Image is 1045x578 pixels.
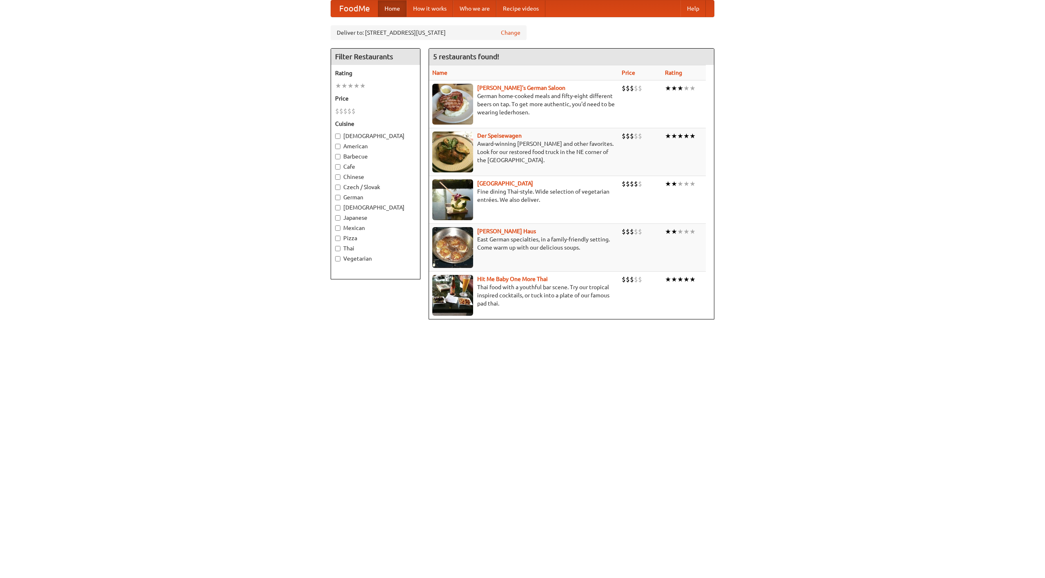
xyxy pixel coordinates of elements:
ng-pluralize: 5 restaurants found! [433,53,499,60]
li: ★ [689,227,696,236]
li: $ [622,179,626,188]
a: Help [680,0,706,17]
a: Price [622,69,635,76]
label: Vegetarian [335,254,416,263]
li: ★ [677,275,683,284]
li: $ [626,227,630,236]
li: $ [638,132,642,141]
a: [PERSON_NAME]'s German Saloon [477,85,565,91]
input: [DEMOGRAPHIC_DATA] [335,134,340,139]
input: Pizza [335,236,340,241]
h5: Rating [335,69,416,77]
li: ★ [677,132,683,141]
input: American [335,144,340,149]
li: ★ [341,81,347,90]
li: ★ [677,84,683,93]
label: Barbecue [335,152,416,161]
li: $ [339,107,343,116]
p: Fine dining Thai-style. Wide selection of vegetarian entrées. We also deliver. [432,187,615,204]
label: [DEMOGRAPHIC_DATA] [335,132,416,140]
li: ★ [689,179,696,188]
label: [DEMOGRAPHIC_DATA] [335,203,416,212]
li: ★ [683,275,689,284]
a: Change [501,29,520,37]
p: German home-cooked meals and fifty-eight different beers on tap. To get more authentic, you'd nee... [432,92,615,116]
li: ★ [689,132,696,141]
label: Japanese [335,214,416,222]
input: Cafe [335,164,340,170]
li: ★ [335,81,341,90]
img: esthers.jpg [432,84,473,125]
p: East German specialties, in a family-friendly setting. Come warm up with our delicious soups. [432,235,615,252]
li: ★ [689,275,696,284]
li: $ [622,227,626,236]
h5: Price [335,94,416,103]
li: ★ [671,132,677,141]
li: $ [622,275,626,284]
img: speisewagen.jpg [432,132,473,172]
input: [DEMOGRAPHIC_DATA] [335,205,340,210]
label: Cafe [335,163,416,171]
input: Chinese [335,174,340,180]
a: Hit Me Baby One More Thai [477,276,548,282]
li: ★ [677,227,683,236]
img: babythai.jpg [432,275,473,316]
label: Pizza [335,234,416,242]
a: Home [378,0,407,17]
li: ★ [665,132,671,141]
li: $ [626,179,630,188]
li: $ [343,107,347,116]
li: $ [630,179,634,188]
input: Thai [335,246,340,251]
li: $ [634,275,638,284]
li: $ [630,227,634,236]
li: ★ [354,81,360,90]
a: How it works [407,0,453,17]
li: $ [626,132,630,141]
li: $ [638,179,642,188]
li: $ [351,107,356,116]
li: ★ [665,275,671,284]
a: Who we are [453,0,496,17]
label: Thai [335,244,416,252]
li: $ [638,84,642,93]
input: Czech / Slovak [335,185,340,190]
li: $ [634,84,638,93]
label: American [335,142,416,150]
input: Vegetarian [335,256,340,261]
input: German [335,195,340,200]
li: ★ [360,81,366,90]
label: German [335,193,416,201]
li: $ [630,132,634,141]
a: [PERSON_NAME] Haus [477,228,536,234]
li: ★ [677,179,683,188]
div: Deliver to: [STREET_ADDRESS][US_STATE] [331,25,527,40]
li: $ [622,132,626,141]
li: $ [622,84,626,93]
b: [GEOGRAPHIC_DATA] [477,180,533,187]
li: $ [634,132,638,141]
li: ★ [671,275,677,284]
label: Mexican [335,224,416,232]
li: $ [630,275,634,284]
a: FoodMe [331,0,378,17]
img: satay.jpg [432,179,473,220]
li: ★ [671,227,677,236]
li: $ [634,179,638,188]
a: Der Speisewagen [477,132,522,139]
p: Award-winning [PERSON_NAME] and other favorites. Look for our restored food truck in the NE corne... [432,140,615,164]
li: $ [638,275,642,284]
input: Mexican [335,225,340,231]
li: ★ [671,179,677,188]
li: $ [626,275,630,284]
li: ★ [683,84,689,93]
h4: Filter Restaurants [331,49,420,65]
li: $ [626,84,630,93]
li: $ [638,227,642,236]
input: Barbecue [335,154,340,159]
li: $ [630,84,634,93]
